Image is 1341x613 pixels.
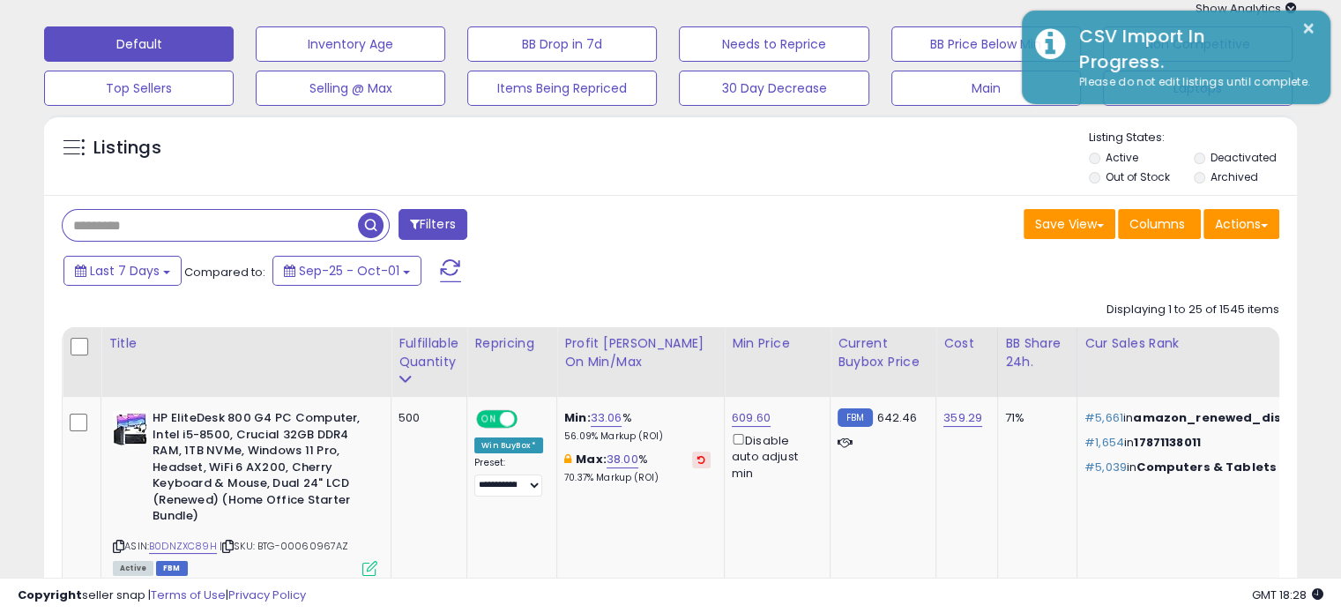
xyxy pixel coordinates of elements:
[44,26,234,62] button: Default
[1084,409,1123,426] span: #5,661
[467,71,657,106] button: Items Being Repriced
[1136,459,1277,475] span: Computers & Tablets
[1084,434,1124,451] span: #1,654
[108,334,384,353] div: Title
[838,334,928,371] div: Current Buybox Price
[93,136,161,161] h5: Listings
[943,409,982,427] a: 359.29
[891,71,1081,106] button: Main
[732,409,771,427] a: 609.60
[272,256,421,286] button: Sep-25 - Oct-01
[467,26,657,62] button: BB Drop in 7d
[18,587,306,604] div: seller snap | |
[576,451,607,467] b: Max:
[1089,130,1297,146] p: Listing States:
[877,409,918,426] span: 642.46
[607,451,638,468] a: 38.00
[156,561,188,576] span: FBM
[113,410,148,445] img: 51PZUTQpC7L._SL40_.jpg
[151,587,226,603] a: Terms of Use
[732,334,823,353] div: Min Price
[299,262,399,280] span: Sep-25 - Oct-01
[515,412,543,427] span: OFF
[557,327,725,397] th: The percentage added to the cost of goods (COGS) that forms the calculator for Min & Max prices.
[732,430,816,482] div: Disable auto adjust min
[564,409,591,426] b: Min:
[1106,169,1170,184] label: Out of Stock
[1203,209,1279,239] button: Actions
[1301,18,1315,40] button: ×
[564,334,717,371] div: Profit [PERSON_NAME] on Min/Max
[1066,24,1317,74] div: CSV Import In Progress.
[1024,209,1115,239] button: Save View
[591,409,622,427] a: 33.06
[184,264,265,280] span: Compared to:
[474,457,543,497] div: Preset:
[564,410,711,443] div: %
[399,410,453,426] div: 500
[90,262,160,280] span: Last 7 Days
[220,539,349,553] span: | SKU: BTG-00060967AZ
[564,430,711,443] p: 56.09% Markup (ROI)
[228,587,306,603] a: Privacy Policy
[891,26,1081,62] button: BB Price Below Min
[943,334,990,353] div: Cost
[1106,150,1138,165] label: Active
[478,412,500,427] span: ON
[679,26,868,62] button: Needs to Reprice
[474,437,543,453] div: Win BuyBox *
[18,587,82,603] strong: Copyright
[149,539,217,554] a: B0DNZXC89H
[399,209,467,240] button: Filters
[1210,150,1276,165] label: Deactivated
[564,472,711,484] p: 70.37% Markup (ROI)
[113,561,153,576] span: All listings currently available for purchase on Amazon
[1084,459,1127,475] span: #5,039
[1118,209,1201,239] button: Columns
[1129,215,1185,233] span: Columns
[256,71,445,106] button: Selling @ Max
[679,71,868,106] button: 30 Day Decrease
[256,26,445,62] button: Inventory Age
[44,71,234,106] button: Top Sellers
[1134,434,1201,451] span: 17871138011
[1066,74,1317,91] div: Please do not edit listings until complete.
[564,452,711,484] div: %
[1210,169,1257,184] label: Archived
[474,334,549,353] div: Repricing
[63,256,182,286] button: Last 7 Days
[1252,587,1323,603] span: 2025-10-14 18:28 GMT
[1005,410,1063,426] div: 71%
[838,408,872,427] small: FBM
[1106,302,1279,318] div: Displaying 1 to 25 of 1545 items
[153,410,367,529] b: HP EliteDesk 800 G4 PC Computer, Intel i5-8500, Crucial 32GB DDR4 RAM, 1TB NVMe, Windows 11 Pro, ...
[399,334,459,371] div: Fulfillable Quantity
[1005,334,1069,371] div: BB Share 24h.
